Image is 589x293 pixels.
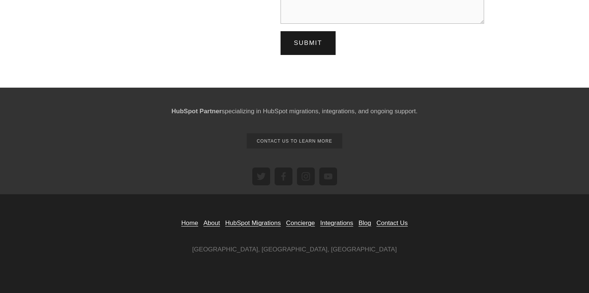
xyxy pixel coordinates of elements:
a: Home [181,218,198,228]
a: About [204,218,220,228]
a: HubSpot Migrations [225,218,281,228]
p: specializing in HubSpot migrations, integrations, and ongoing support. [105,106,484,116]
p: [GEOGRAPHIC_DATA], [GEOGRAPHIC_DATA], [GEOGRAPHIC_DATA] [105,244,484,254]
a: Contact us to learn more [247,133,343,149]
a: YouTube [319,167,337,185]
button: SubmitSubmit [281,31,336,55]
a: Concierge [286,218,315,228]
a: Marketing Migration [252,167,270,185]
a: Blog [359,218,371,228]
span: Submit [294,39,322,46]
strong: HubSpot Partner [172,108,222,115]
a: Integrations [320,218,353,228]
a: Contact Us [377,218,408,228]
a: Instagram [297,167,315,185]
a: Marketing Migration [275,167,292,185]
